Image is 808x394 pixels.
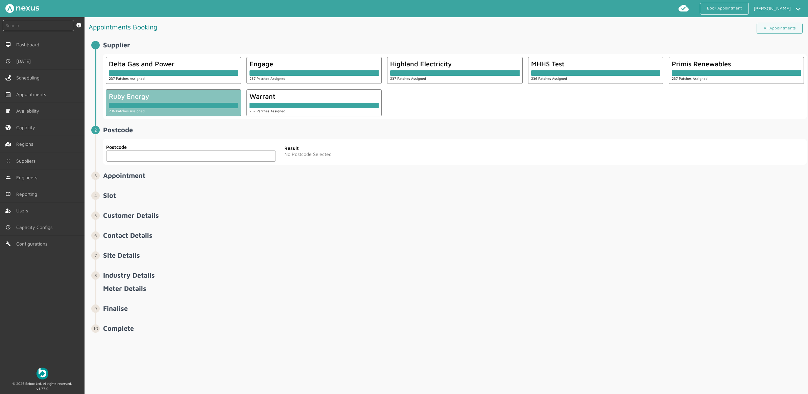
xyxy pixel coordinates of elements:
[5,141,11,147] img: regions.left-menu.svg
[700,3,749,15] a: Book Appointment
[5,208,11,213] img: user-left-menu.svg
[89,20,448,34] h1: Appointments Booking
[531,60,660,68] div: MHHS Test
[16,208,31,213] span: Users
[249,109,285,113] small: 237 Patches Assigned
[16,59,33,64] span: [DATE]
[249,92,379,100] div: Warrant
[284,144,449,152] label: Result
[16,42,42,47] span: Dashboard
[103,324,807,332] h2: Complete
[249,76,285,80] small: 237 Patches Assigned
[284,151,332,157] span: No Postcode Selected
[16,141,36,147] span: Regions
[5,42,11,47] img: md-desktop.svg
[16,75,42,80] span: Scheduling
[106,143,276,150] label: Postcode
[103,271,807,279] h2: Industry Details
[16,125,38,130] span: Capacity
[5,108,11,114] img: md-list.svg
[5,59,11,64] img: md-time.svg
[678,3,689,14] img: md-cloud-done.svg
[16,191,40,197] span: Reporting
[37,368,48,379] img: Beboc Logo
[109,109,145,113] small: 236 Patches Assigned
[5,75,11,80] img: scheduling-left-menu.svg
[390,76,426,80] small: 237 Patches Assigned
[5,158,11,164] img: md-contract.svg
[103,211,807,219] h2: Customer Details ️️️
[109,92,238,100] div: Ruby Energy
[5,175,11,180] img: md-people.svg
[757,23,803,34] a: All Appointments
[5,225,11,230] img: md-time.svg
[109,76,145,80] small: 237 Patches Assigned
[672,76,708,80] small: 237 Patches Assigned
[16,225,55,230] span: Capacity Configs
[3,20,74,31] input: Search by: Ref, PostCode, MPAN, MPRN, Account, Customer
[16,175,40,180] span: Engineers
[16,108,42,114] span: Availability
[249,60,379,68] div: Engage
[672,60,801,68] div: Primis Renewables
[5,191,11,197] img: md-book.svg
[103,171,807,179] h2: Appointment ️️️
[103,284,807,292] h2: Meter Details
[16,241,50,247] span: Configurations
[5,125,11,130] img: capacity-left-menu.svg
[5,92,11,97] img: appointments-left-menu.svg
[16,158,38,164] span: Suppliers
[103,231,807,239] h2: Contact Details
[103,304,807,312] h2: Finalise
[103,41,807,49] h2: Supplier ️️️
[531,76,567,80] small: 236 Patches Assigned
[5,4,39,13] img: Nexus
[103,251,807,259] h2: Site Details
[109,60,238,68] div: Delta Gas and Power
[16,92,49,97] span: Appointments
[103,191,807,199] h2: Slot ️️️
[5,241,11,247] img: md-build.svg
[390,60,519,68] div: Highland Electricity
[103,126,807,134] h2: Postcode ️️️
